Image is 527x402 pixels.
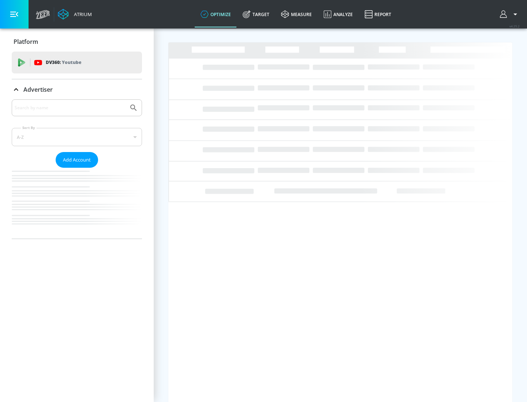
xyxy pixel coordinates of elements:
[21,125,37,130] label: Sort By
[509,24,520,28] span: v 4.25.2
[12,79,142,100] div: Advertiser
[62,58,81,66] p: Youtube
[359,1,397,27] a: Report
[195,1,237,27] a: optimize
[15,103,126,113] input: Search by name
[12,52,142,73] div: DV360: Youtube
[14,38,38,46] p: Platform
[71,11,92,18] div: Atrium
[23,86,53,94] p: Advertiser
[12,99,142,239] div: Advertiser
[58,9,92,20] a: Atrium
[46,58,81,67] p: DV360:
[275,1,318,27] a: measure
[56,152,98,168] button: Add Account
[237,1,275,27] a: Target
[318,1,359,27] a: Analyze
[12,168,142,239] nav: list of Advertiser
[12,128,142,146] div: A-Z
[12,31,142,52] div: Platform
[63,156,91,164] span: Add Account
